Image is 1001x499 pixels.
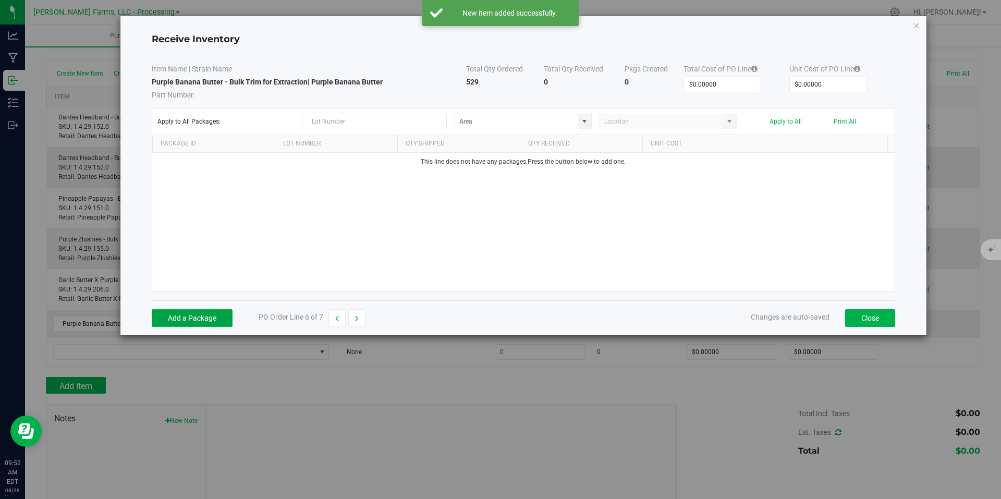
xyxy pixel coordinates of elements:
[751,313,829,321] span: Changes are auto-saved
[397,135,520,153] th: Qty Shipped
[152,135,275,153] th: Package Id
[466,64,544,77] th: Total Qty Ordered
[642,135,765,153] th: Unit Cost
[152,78,383,86] strong: Purple Banana Butter - Bulk Trim for Extraction | Purple Banana Butter
[455,114,578,129] input: Area
[275,135,397,153] th: Lot Number
[520,135,642,153] th: Qty Received
[913,19,920,31] button: Close modal
[466,78,479,86] strong: 529
[152,309,233,327] button: Add a Package
[854,65,860,72] i: Specifying a total cost will update all package costs.
[625,78,629,86] strong: 0
[157,118,295,125] span: Apply to All Packages:
[684,77,761,92] input: Total Cost
[152,91,195,99] span: Part Number:
[448,8,571,18] div: New item added successfully.
[259,313,323,321] span: PO Order Line 6 of 7
[789,64,895,77] th: Unit Cost of PO Line
[683,64,789,77] th: Total Cost of PO Line
[625,64,683,77] th: Pkgs Created
[845,309,895,327] button: Close
[834,118,856,125] button: Print All
[302,114,447,129] input: Lot Number
[152,33,895,46] h4: Receive Inventory
[152,64,467,77] th: Item Name | Strain Name
[544,64,625,77] th: Total Qty Received
[770,118,802,125] button: Apply to All
[790,77,866,92] input: Unit Cost
[544,78,548,86] strong: 0
[152,153,895,171] td: This line does not have any packages. Press the button below to add one.
[751,65,758,72] i: Specifying a total cost will update all package costs.
[10,416,42,447] iframe: Resource center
